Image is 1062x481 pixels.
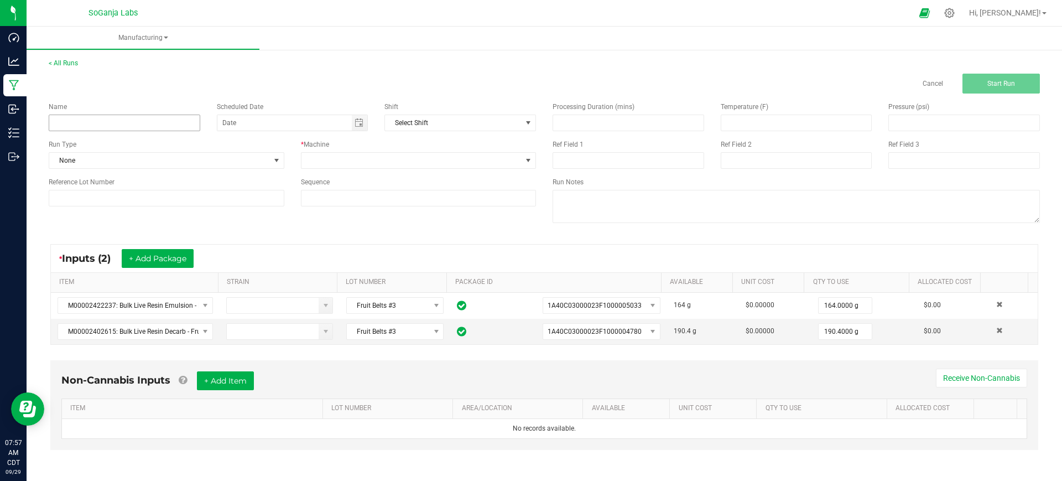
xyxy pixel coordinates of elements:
button: Receive Non-Cannabis [936,369,1027,387]
span: 190.4 [674,327,691,335]
span: Start Run [987,80,1015,87]
inline-svg: Inventory [8,127,19,138]
input: Date [217,115,352,131]
a: QTY TO USESortable [813,278,905,287]
button: Start Run [962,74,1040,94]
a: STRAINSortable [227,278,333,287]
span: Reference Lot Number [49,178,114,186]
span: Fruit Belts #3 [347,298,429,313]
iframe: Resource center [11,392,44,426]
a: AVAILABLESortable [670,278,728,287]
span: Ref Field 1 [553,141,584,148]
inline-svg: Inbound [8,104,19,115]
span: Open Ecommerce Menu [912,2,937,24]
a: Allocated CostSortable [896,404,969,413]
a: Manufacturing [27,27,259,50]
button: + Add Package [122,249,194,268]
a: Add Non-Cannabis items that were also consumed in the run (e.g. gloves and packaging); Also add N... [179,374,187,386]
a: Sortable [982,404,1013,413]
td: No records available. [62,419,1027,438]
span: SoGanja Labs [88,8,138,18]
span: M00002402615: Bulk Live Resin Decarb - Fruit Belts #3 [58,324,199,339]
a: AVAILABLESortable [592,404,665,413]
span: Select Shift [385,115,522,131]
button: + Add Item [197,371,254,390]
a: < All Runs [49,59,78,67]
a: ITEMSortable [70,404,318,413]
span: Temperature (F) [721,103,768,111]
a: Cancel [923,79,943,89]
span: NO DATA FOUND [58,323,213,340]
span: $0.00000 [746,301,774,309]
span: 1A40C03000023F1000005033 [548,302,642,309]
a: Sortable [989,278,1024,287]
p: 07:57 AM CDT [5,438,22,468]
inline-svg: Analytics [8,56,19,67]
span: Hi, [PERSON_NAME]! [969,8,1041,17]
span: Inputs (2) [62,252,122,265]
span: Scheduled Date [217,103,263,111]
p: 09/29 [5,468,22,476]
span: Pressure (psi) [888,103,929,111]
a: QTY TO USESortable [766,404,883,413]
div: Manage settings [943,8,956,18]
span: None [49,153,270,168]
a: AREA/LOCATIONSortable [462,404,579,413]
span: Run Notes [553,178,584,186]
span: Ref Field 3 [888,141,919,148]
span: Manufacturing [27,33,259,43]
span: g [687,301,691,309]
span: Name [49,103,67,111]
span: 1A40C03000023F1000004780 [548,328,642,335]
inline-svg: Manufacturing [8,80,19,91]
span: In Sync [457,299,466,312]
span: Run Type [49,139,76,149]
a: PACKAGE IDSortable [455,278,657,287]
span: M00002422237: Bulk Live Resin Emulsion - Fruit Belts #3 [58,298,199,313]
span: g [693,327,696,335]
a: ITEMSortable [59,278,214,287]
span: Machine [304,141,329,148]
a: LOT NUMBERSortable [346,278,442,287]
span: Shift [384,103,398,111]
span: $0.00 [924,327,941,335]
span: 164 [674,301,685,309]
span: Fruit Belts #3 [347,324,429,339]
a: Allocated CostSortable [918,278,976,287]
span: Processing Duration (mins) [553,103,634,111]
span: NO DATA FOUND [384,115,536,131]
a: LOT NUMBERSortable [331,404,449,413]
span: Ref Field 2 [721,141,752,148]
inline-svg: Dashboard [8,32,19,43]
span: Non-Cannabis Inputs [61,374,170,386]
span: In Sync [457,325,466,338]
a: Unit CostSortable [679,404,752,413]
span: $0.00000 [746,327,774,335]
span: NO DATA FOUND [58,297,213,314]
span: $0.00 [924,301,941,309]
span: Sequence [301,178,330,186]
inline-svg: Outbound [8,151,19,162]
span: Toggle calendar [352,115,368,131]
a: Unit CostSortable [741,278,800,287]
